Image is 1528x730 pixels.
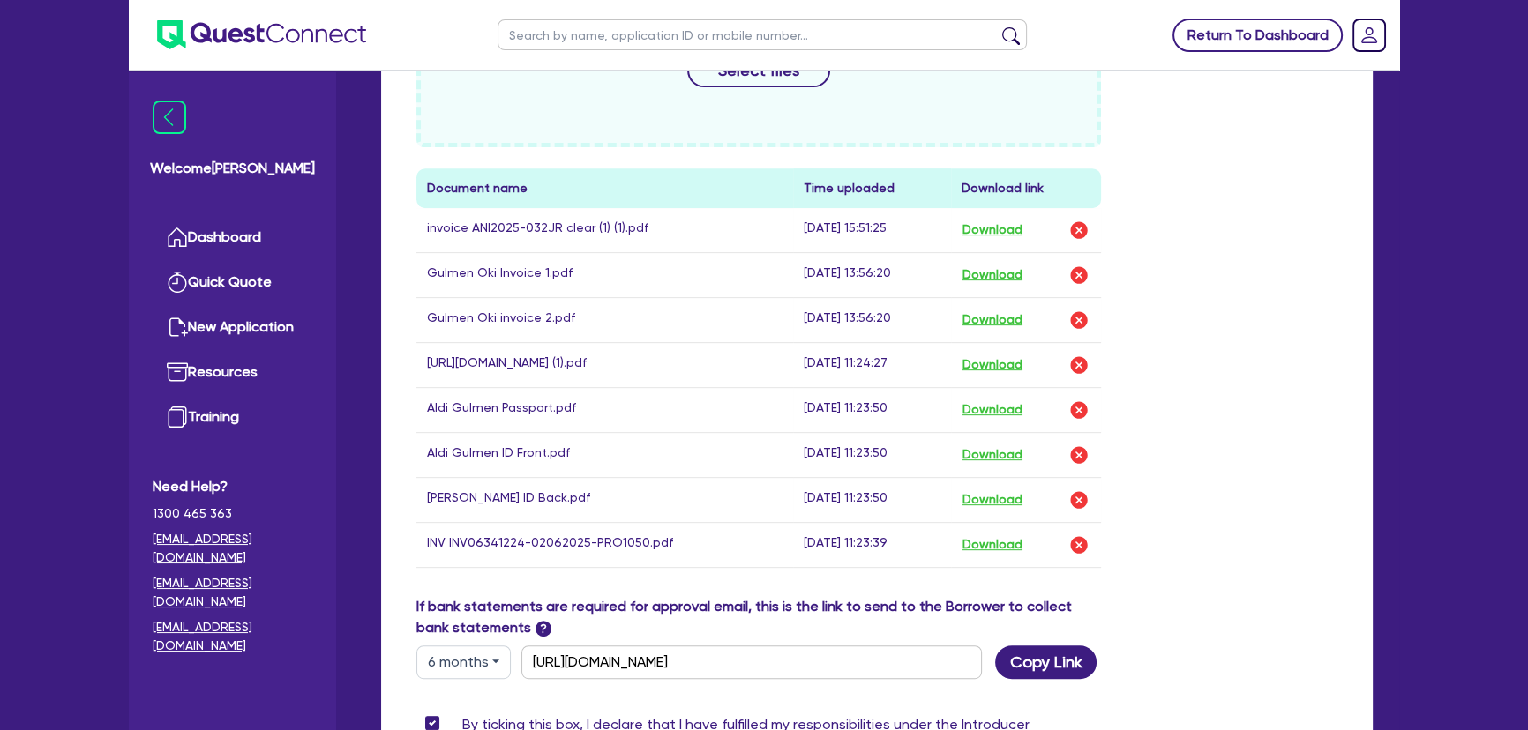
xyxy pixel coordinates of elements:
a: [EMAIL_ADDRESS][DOMAIN_NAME] [153,530,312,567]
button: Download [962,354,1023,376]
button: Dropdown toggle [416,645,511,679]
input: Search by name, application ID or mobile number... [498,19,1027,50]
img: delete-icon [1068,309,1090,331]
td: INV INV06341224-02062025-PRO1050.pdf [416,522,793,567]
label: If bank statements are required for approval email, this is the link to send to the Borrower to c... [416,596,1101,638]
td: [DATE] 11:23:50 [793,387,951,432]
img: quick-quote [167,272,188,293]
td: [DATE] 15:51:25 [793,208,951,253]
img: delete-icon [1068,444,1090,466]
span: ? [536,621,551,637]
span: 1300 465 363 [153,504,312,523]
button: Copy Link [995,645,1097,679]
td: [PERSON_NAME] ID Back.pdf [416,477,793,522]
th: Download link [951,168,1101,208]
td: [URL][DOMAIN_NAME] (1).pdf [416,342,793,387]
button: Download [962,443,1023,466]
td: invoice ANI2025-032JR clear (1) (1).pdf [416,208,793,253]
span: Welcome [PERSON_NAME] [150,158,315,179]
button: Download [962,219,1023,242]
img: new-application [167,317,188,338]
th: Time uploaded [793,168,951,208]
td: Gulmen Oki invoice 2.pdf [416,297,793,342]
button: Download [962,488,1023,511]
td: Aldi Gulmen ID Front.pdf [416,432,793,477]
img: resources [167,361,188,383]
img: quest-connect-logo-blue [157,20,366,49]
img: training [167,406,188,428]
img: delete-icon [1068,354,1090,376]
a: Return To Dashboard [1172,19,1343,52]
a: Training [153,395,312,440]
span: Need Help? [153,476,312,497]
button: Download [962,399,1023,421]
img: icon-menu-close [153,101,186,134]
a: Dashboard [153,215,312,260]
a: Quick Quote [153,260,312,305]
a: Resources [153,350,312,395]
img: delete-icon [1068,220,1090,241]
td: [DATE] 11:24:27 [793,342,951,387]
img: delete-icon [1068,264,1090,286]
img: delete-icon [1068,399,1090,421]
img: delete-icon [1068,489,1090,510]
td: [DATE] 13:56:20 [793,252,951,297]
img: delete-icon [1068,534,1090,555]
button: Download [962,264,1023,287]
td: Gulmen Oki Invoice 1.pdf [416,252,793,297]
td: [DATE] 11:23:50 [793,432,951,477]
td: [DATE] 11:23:50 [793,477,951,522]
button: Download [962,533,1023,556]
td: Aldi Gulmen Passport.pdf [416,387,793,432]
a: New Application [153,305,312,350]
th: Document name [416,168,793,208]
a: Dropdown toggle [1346,12,1392,58]
td: [DATE] 11:23:39 [793,522,951,567]
td: [DATE] 13:56:20 [793,297,951,342]
a: [EMAIL_ADDRESS][DOMAIN_NAME] [153,618,312,655]
button: Download [962,309,1023,331]
a: [EMAIL_ADDRESS][DOMAIN_NAME] [153,574,312,611]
